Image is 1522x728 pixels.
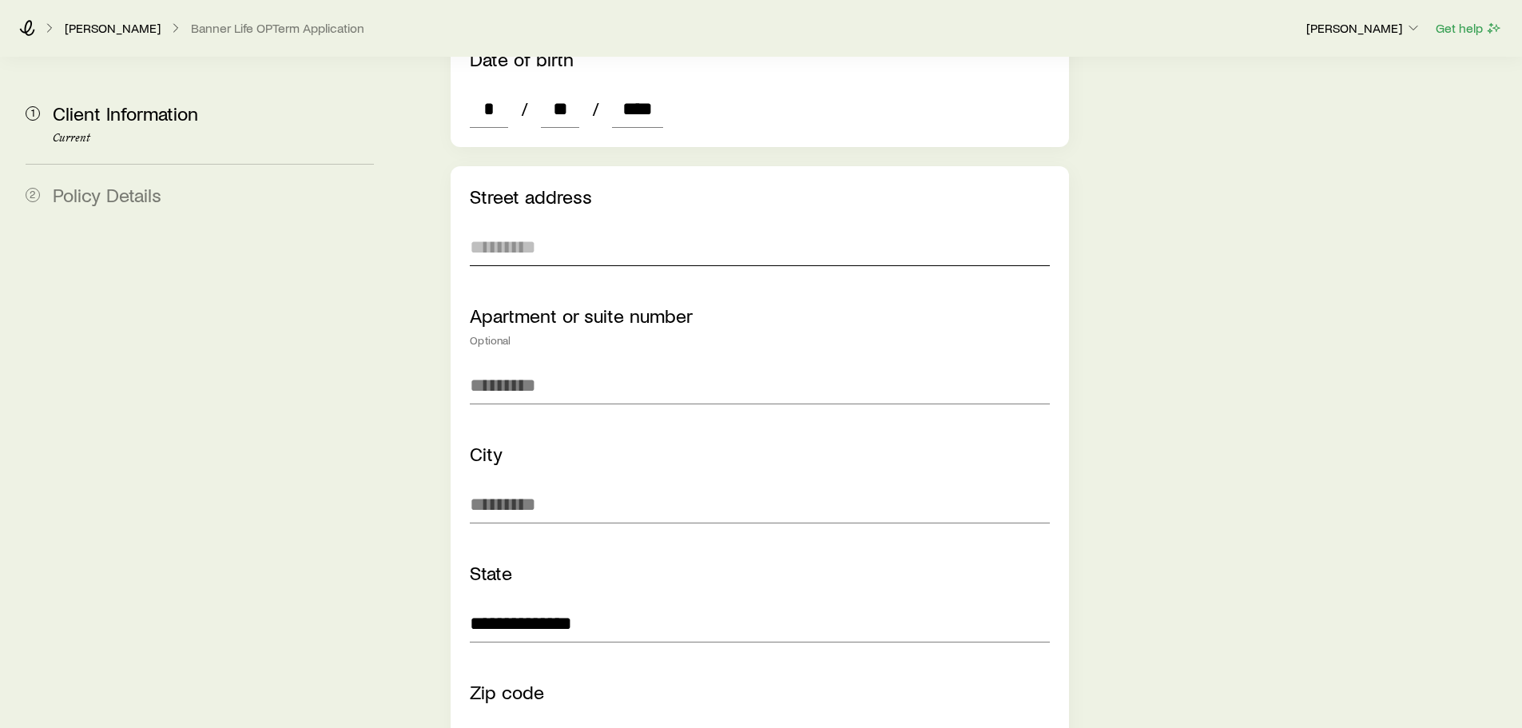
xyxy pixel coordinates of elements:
[1306,20,1421,36] p: [PERSON_NAME]
[470,185,592,208] label: Street address
[515,97,534,120] span: /
[470,48,1049,70] p: Date of birth
[586,97,606,120] span: /
[26,106,40,121] span: 1
[64,21,161,36] a: [PERSON_NAME]
[53,101,198,125] span: Client Information
[470,442,503,465] label: City
[470,334,1049,347] div: Optional
[470,561,512,584] label: State
[53,132,374,145] p: Current
[190,21,365,36] button: Banner Life OPTerm Application
[1435,19,1503,38] button: Get help
[26,188,40,202] span: 2
[1305,19,1422,38] button: [PERSON_NAME]
[53,183,161,206] span: Policy Details
[470,680,544,703] label: Zip code
[470,304,693,327] label: Apartment or suite number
